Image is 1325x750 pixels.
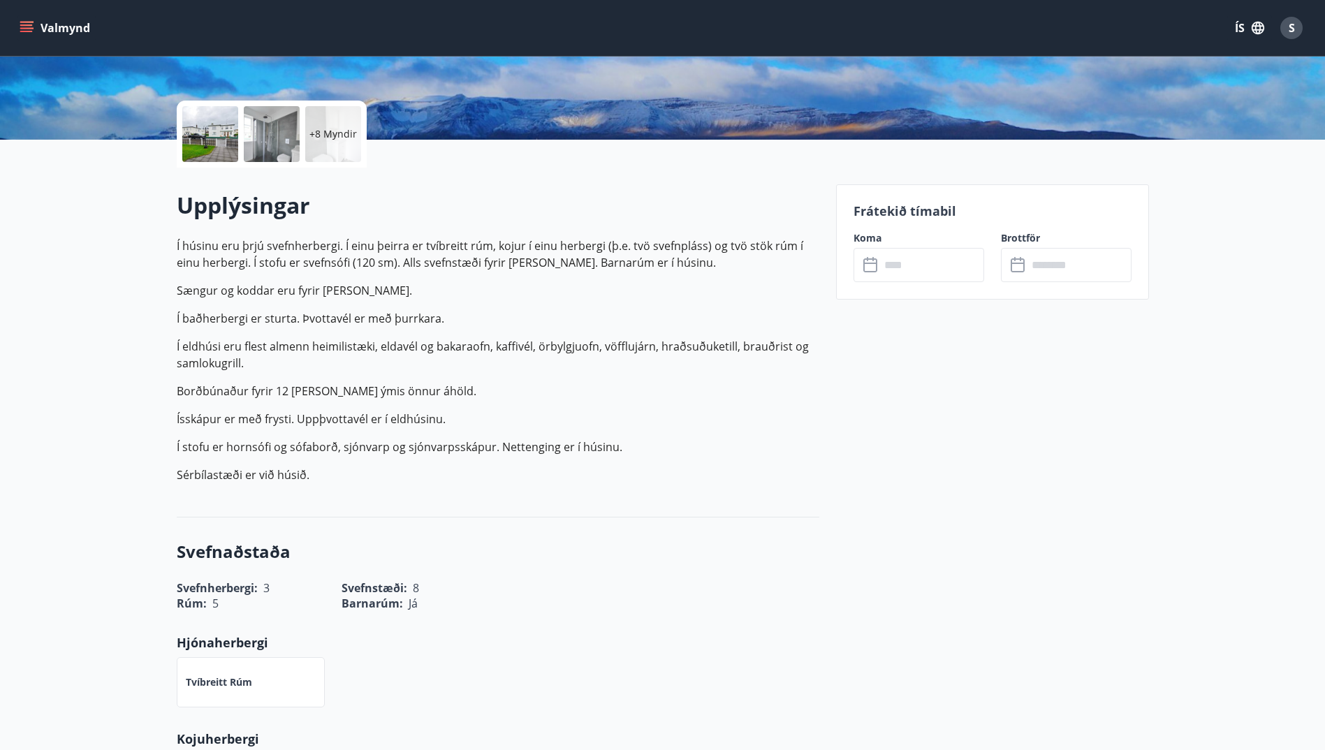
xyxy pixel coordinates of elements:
p: Kojuherbergi [177,730,819,748]
p: Í húsinu eru þrjú svefnherbergi. Í einu þeirra er tvíbreitt rúm, kojur í einu herbergi (þ.e. tvö ... [177,237,819,271]
p: Í baðherbergi er sturta. Þvottavél er með þurrkara. [177,310,819,327]
span: 5 [212,596,219,611]
p: Tvíbreitt rúm [186,675,252,689]
button: menu [17,15,96,41]
span: Já [409,596,418,611]
p: Sérbílastæði er við húsið. [177,466,819,483]
span: Rúm : [177,596,207,611]
p: Í stofu er hornsófi og sófaborð, sjónvarp og sjónvarpsskápur. Nettenging er í húsinu. [177,439,819,455]
p: Ísskápur er með frysti. Uppþvottavél er í eldhúsinu. [177,411,819,427]
span: S [1289,20,1295,36]
p: Í eldhúsi eru flest almenn heimilistæki, eldavél og bakaraofn, kaffivél, örbylgjuofn, vöfflujárn,... [177,338,819,372]
span: Barnarúm : [342,596,403,611]
p: Hjónaherbergi [177,633,819,652]
p: Sængur og koddar eru fyrir [PERSON_NAME]. [177,282,819,299]
p: +8 Myndir [309,127,357,141]
p: Frátekið tímabil [854,202,1132,220]
label: Koma [854,231,984,245]
h3: Svefnaðstaða [177,540,819,564]
h2: Upplýsingar [177,190,819,221]
label: Brottför [1001,231,1132,245]
p: Borðbúnaður fyrir 12 [PERSON_NAME] ýmis önnur áhöld. [177,383,819,399]
button: S [1275,11,1308,45]
button: ÍS [1227,15,1272,41]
